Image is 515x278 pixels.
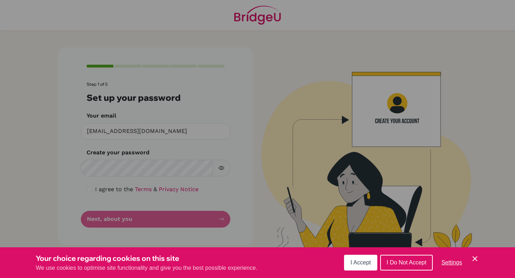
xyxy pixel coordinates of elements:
span: Settings [441,259,462,265]
h3: Your choice regarding cookies on this site [36,253,257,264]
p: We use cookies to optimise site functionality and give you the best possible experience. [36,264,257,272]
button: Save and close [471,254,479,263]
span: I Accept [350,259,371,265]
button: I Do Not Accept [380,255,433,270]
span: I Do Not Accept [387,259,426,265]
button: Settings [436,255,468,270]
button: I Accept [344,255,377,270]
